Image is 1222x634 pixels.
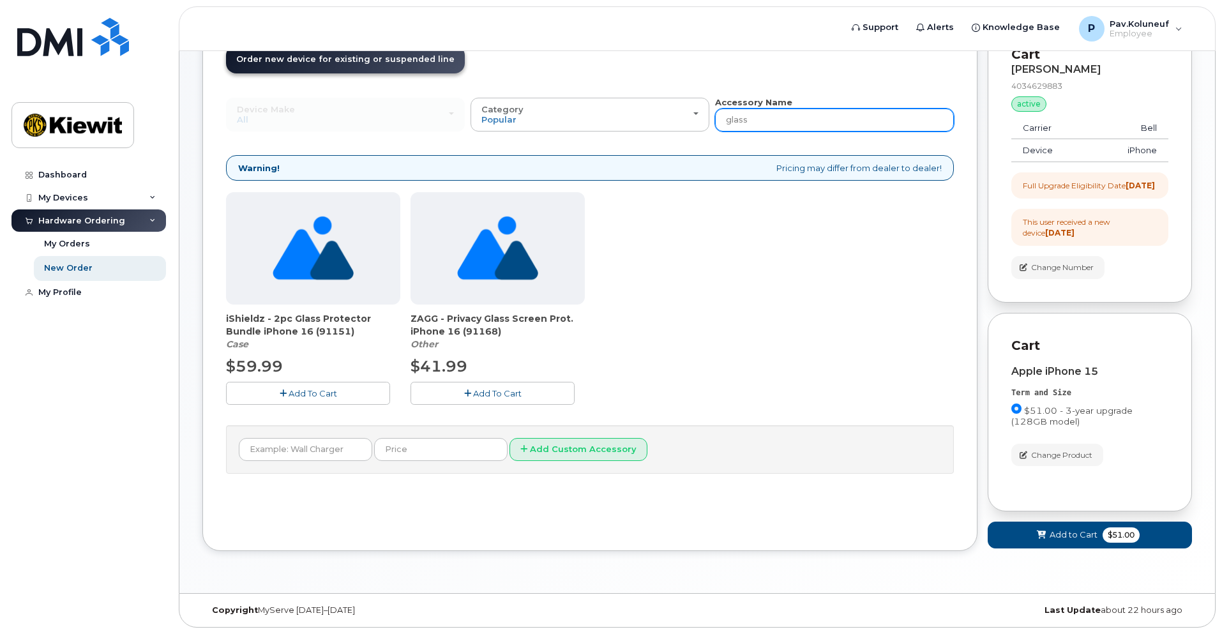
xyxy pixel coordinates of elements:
p: Cart [1011,45,1168,64]
span: $51.00 - 3-year upgrade (128GB model) [1011,405,1133,426]
span: $51.00 [1103,527,1140,543]
strong: [DATE] [1045,228,1075,238]
span: Add to Cart [1050,529,1098,541]
div: [PERSON_NAME] [1011,64,1168,75]
td: Device [1011,139,1090,162]
div: Pricing may differ from dealer to dealer! [226,155,954,181]
em: Other [411,338,438,350]
span: Employee [1110,29,1169,39]
div: 4034629883 [1011,80,1168,91]
button: Change Number [1011,256,1105,278]
em: Case [226,338,248,350]
button: Add To Cart [226,382,390,404]
span: $41.99 [411,357,467,375]
span: Pav.Koluneuf [1110,19,1169,29]
span: Change Product [1031,449,1092,461]
div: ZAGG - Privacy Glass Screen Prot. iPhone 16 (91168) [411,312,585,351]
span: Add To Cart [289,388,337,398]
button: Add Custom Accessory [509,438,647,462]
div: Term and Size [1011,388,1168,398]
strong: Copyright [212,605,258,615]
iframe: Messenger Launcher [1166,578,1212,624]
a: Knowledge Base [963,15,1069,40]
span: Popular [481,114,517,125]
p: Cart [1011,336,1168,355]
div: active [1011,96,1046,112]
span: Alerts [927,21,954,34]
td: Carrier [1011,117,1090,140]
span: iShieldz - 2pc Glass Protector Bundle iPhone 16 (91151) [226,312,400,338]
div: Full Upgrade Eligibility Date [1023,180,1155,191]
input: Example: Wall Charger [239,438,372,461]
div: This user received a new device [1023,216,1157,238]
input: Price [374,438,508,461]
button: Add to Cart $51.00 [988,522,1192,548]
span: Add To Cart [473,388,522,398]
td: Bell [1090,117,1168,140]
span: Category [481,104,524,114]
div: Apple iPhone 15 [1011,366,1168,377]
strong: Last Update [1045,605,1101,615]
span: Change Number [1031,262,1094,273]
td: iPhone [1090,139,1168,162]
img: no_image_found-2caef05468ed5679b831cfe6fc140e25e0c280774317ffc20a367ab7fd17291e.png [457,192,538,305]
span: Support [863,21,898,34]
div: iShieldz - 2pc Glass Protector Bundle iPhone 16 (91151) [226,312,400,351]
span: P [1088,21,1095,36]
img: no_image_found-2caef05468ed5679b831cfe6fc140e25e0c280774317ffc20a367ab7fd17291e.png [273,192,354,305]
button: Category Popular [471,98,709,131]
strong: [DATE] [1126,181,1155,190]
span: Order new device for existing or suspended line [236,54,455,64]
strong: Warning! [238,162,280,174]
button: Add To Cart [411,382,575,404]
span: $59.99 [226,357,283,375]
div: about 22 hours ago [862,605,1192,615]
strong: Accessory Name [715,97,792,107]
span: ZAGG - Privacy Glass Screen Prot. iPhone 16 (91168) [411,312,585,338]
input: $51.00 - 3-year upgrade (128GB model) [1011,404,1022,414]
div: MyServe [DATE]–[DATE] [202,605,532,615]
span: Knowledge Base [983,21,1060,34]
a: Support [843,15,907,40]
a: Alerts [907,15,963,40]
div: Pav.Koluneuf [1070,16,1191,42]
button: Change Product [1011,444,1103,466]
